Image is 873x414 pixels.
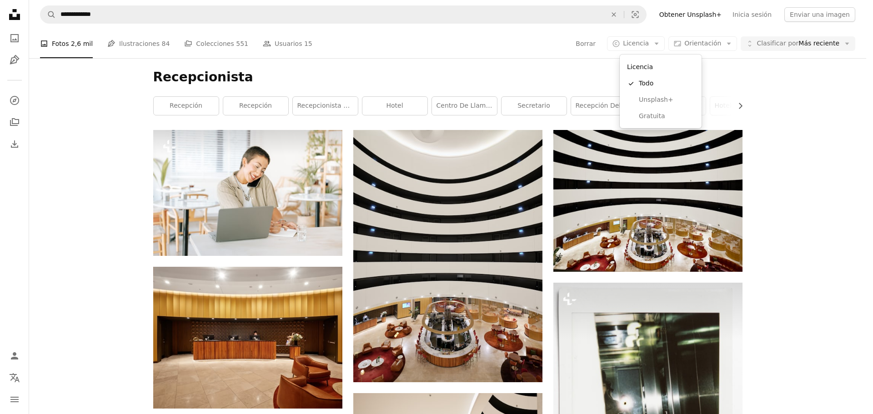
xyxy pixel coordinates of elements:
[620,55,702,128] div: Licencia
[639,95,694,105] span: Unsplash+
[623,58,698,75] div: Licencia
[639,112,694,121] span: Gratuita
[607,36,665,51] button: Licencia
[623,40,649,47] span: Licencia
[639,79,694,88] span: Todo
[668,36,737,51] button: Orientación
